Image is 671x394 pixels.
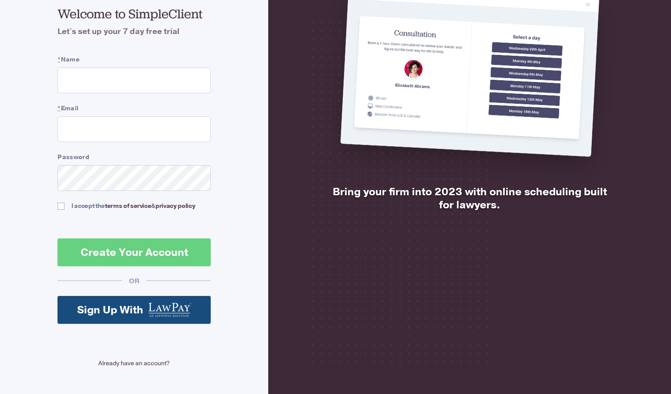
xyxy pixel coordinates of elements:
abbr: required [57,104,61,112]
label: Password [57,153,211,162]
div: OR [122,276,146,286]
a: Already have an account? [57,359,211,368]
button: Create Your Account [57,238,211,266]
abbr: required [57,55,61,64]
input: I accept theterms of service&privacy policy [57,203,64,210]
a: privacy policy [155,202,195,210]
h2: Welcome to SimpleClient [57,6,211,22]
a: terms of service [105,202,151,210]
label: Name [57,55,211,64]
h2: Bring your firm into 2023 with online scheduling built for lawyers. [324,185,615,211]
a: Sign Up With [57,296,211,324]
div: I accept the & [71,201,195,211]
h4: Let's set up your 7 day free trial [57,26,211,37]
label: Email [57,104,211,113]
